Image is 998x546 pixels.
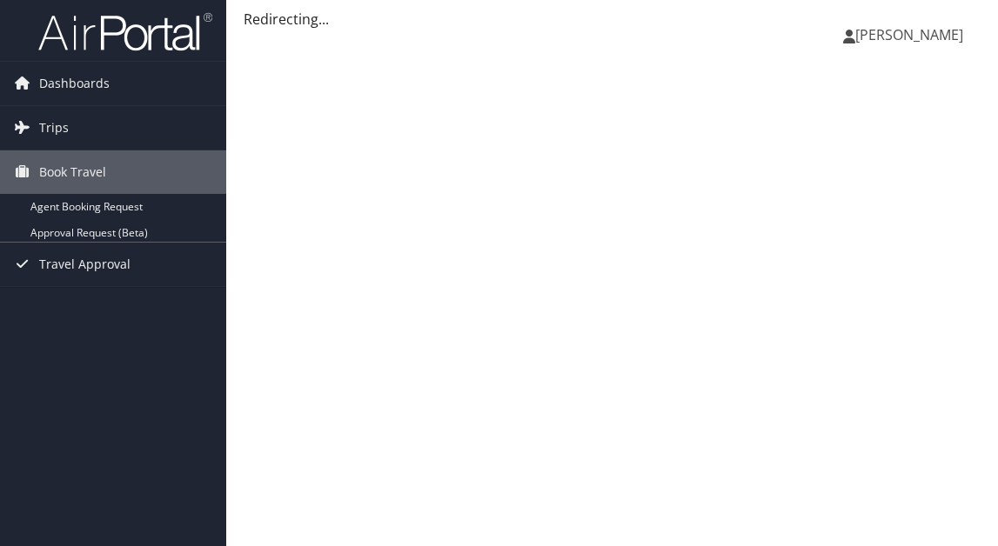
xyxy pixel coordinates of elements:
[39,243,131,286] span: Travel Approval
[38,11,212,52] img: airportal-logo.png
[39,106,69,150] span: Trips
[843,9,981,61] a: [PERSON_NAME]
[39,62,110,105] span: Dashboards
[244,9,981,30] div: Redirecting...
[39,150,106,194] span: Book Travel
[855,25,963,44] span: [PERSON_NAME]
